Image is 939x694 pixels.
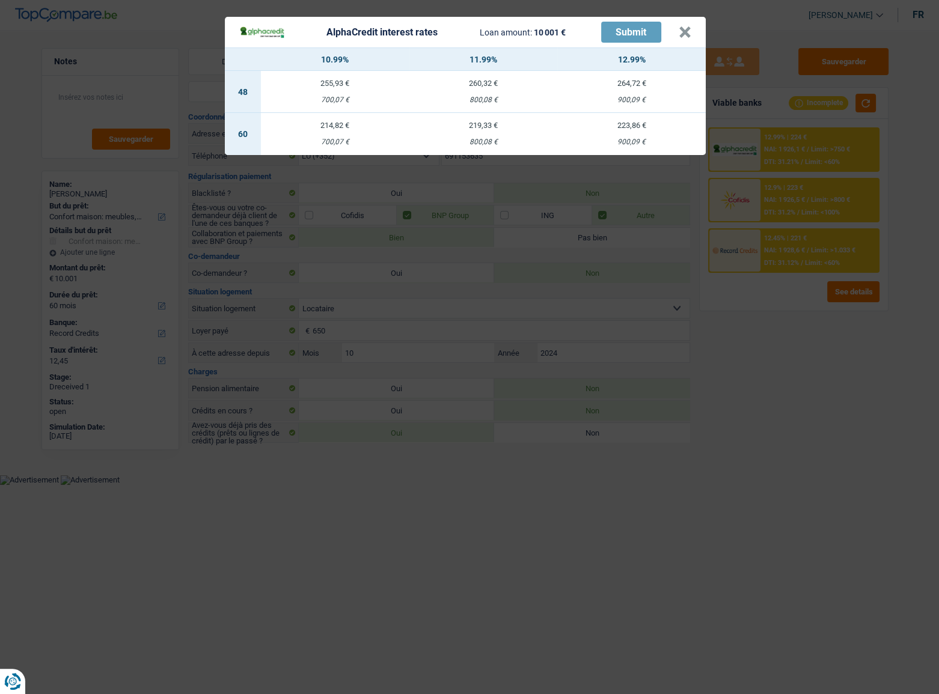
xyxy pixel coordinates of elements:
[557,48,706,71] th: 12.99%
[557,121,706,129] div: 223,86 €
[409,96,558,104] div: 800,08 €
[225,71,261,113] td: 48
[409,79,558,87] div: 260,32 €
[261,138,409,146] div: 700,07 €
[261,121,409,129] div: 214,82 €
[534,28,566,37] span: 10 001 €
[679,26,691,38] button: ×
[409,121,558,129] div: 219,33 €
[225,113,261,155] td: 60
[557,138,706,146] div: 900,09 €
[601,22,661,43] button: Submit
[480,28,532,37] span: Loan amount:
[239,25,285,39] img: AlphaCredit
[409,138,558,146] div: 800,08 €
[557,96,706,104] div: 900,09 €
[409,48,558,71] th: 11.99%
[261,96,409,104] div: 700,07 €
[261,48,409,71] th: 10.99%
[326,28,438,37] div: AlphaCredit interest rates
[261,79,409,87] div: 255,93 €
[557,79,706,87] div: 264,72 €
